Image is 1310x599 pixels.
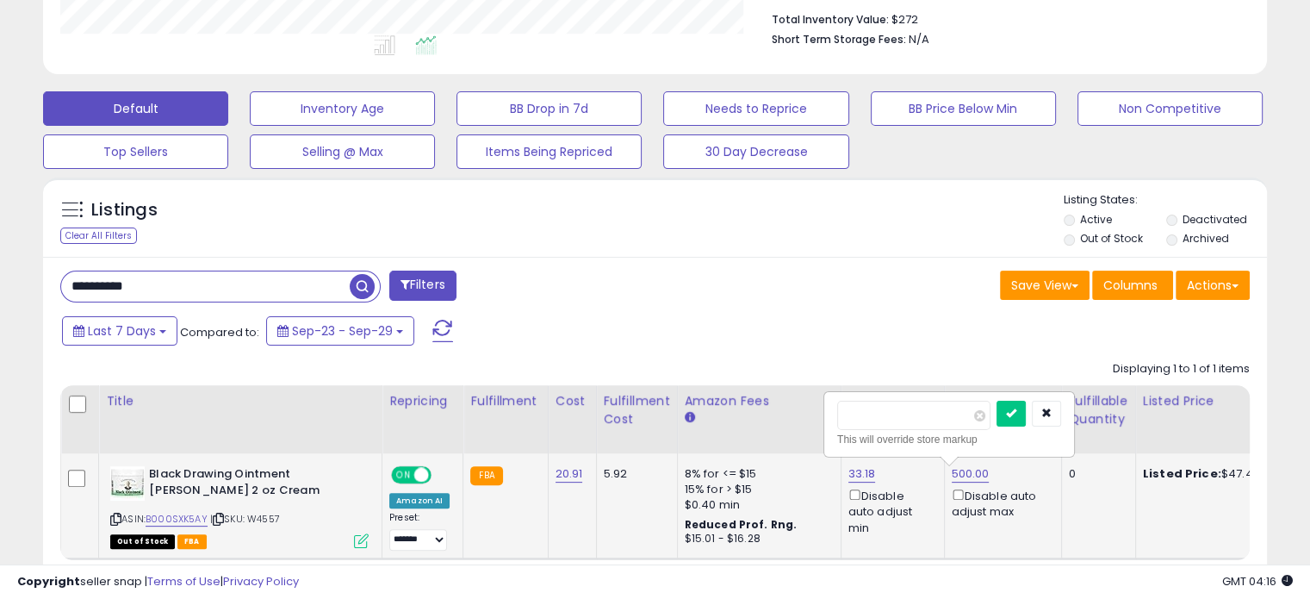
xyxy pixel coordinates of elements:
[1000,271,1090,300] button: Save View
[110,466,369,546] div: ASIN:
[149,466,358,502] b: Black Drawing Ointment [PERSON_NAME] 2 oz Cream
[556,392,589,410] div: Cost
[389,493,450,509] div: Amazon AI
[54,522,68,536] button: Emoji picker
[663,91,848,126] button: Needs to Reprice
[1064,192,1267,209] p: Listing States:
[685,517,798,532] b: Reduced Prof. Rng.
[556,465,583,483] a: 20.91
[685,410,695,426] small: Amazon Fees.
[1176,271,1250,300] button: Actions
[76,263,317,296] div: I understand, we want to continue with the monthly plan.
[604,392,670,428] div: Fulfillment Cost
[11,7,44,40] button: go back
[62,253,331,307] div: I understand, we want to continue with the monthly plan.
[28,371,269,455] div: HI Fame, That's great! I'm happy to confirm that you want to continue with the .
[82,323,99,340] img: Profile image for Keirth
[1222,573,1293,590] span: 2025-10-7 04:16 GMT
[1069,392,1128,428] div: Fulfillable Quantity
[837,431,1061,448] div: This will override store markup
[772,8,1237,28] li: $272
[1143,465,1221,482] b: Listed Price:
[84,9,125,22] h1: Keirth
[952,465,990,483] a: 500.00
[88,322,156,340] span: Last 7 Days
[60,228,137,244] div: Clear All Filters
[1182,212,1246,227] label: Deactivated
[84,22,160,39] p: Active 4h ago
[14,321,331,360] div: Keirth says…
[604,466,664,482] div: 5.92
[1103,277,1158,294] span: Columns
[250,134,435,169] button: Selling @ Max
[106,392,375,410] div: Title
[14,360,282,583] div: HI Fame,That's great! I'm happy to confirm that you want to continue with themonthly billing plan...
[470,392,540,410] div: Fulfillment
[393,468,414,483] span: ON
[1182,231,1228,246] label: Archived
[389,392,456,410] div: Repricing
[909,31,929,47] span: N/A
[14,253,331,321] div: Fame says…
[685,466,828,482] div: 8% for <= $15
[43,91,228,126] button: Default
[1080,212,1112,227] label: Active
[17,574,299,590] div: seller snap | |
[1113,361,1250,377] div: Displaying 1 to 1 of 1 items
[1143,392,1292,410] div: Listed Price
[685,532,828,546] div: $15.01 - $16.28
[110,534,175,549] span: All listings that are currently out of stock and unavailable for purchase on Amazon
[685,482,828,497] div: 15% for > $15
[772,32,906,47] b: Short Term Storage Fees:
[952,486,1048,520] div: Disable auto adjust max
[663,134,848,169] button: 30 Day Decrease
[871,91,1056,126] button: BB Price Below Min
[295,515,323,543] button: Send a message…
[40,96,269,176] li: While the annual plan is non-refundable, we always aim to work with sellers long term, so if some...
[270,7,302,40] button: Home
[28,455,269,573] div: No further action is required from your side at this time. Please let me know if you have any oth...
[27,522,40,536] button: Upload attachment
[429,468,456,483] span: OFF
[1143,466,1286,482] div: $47.40
[62,316,177,346] button: Last 7 Days
[147,573,220,590] a: Terms of Use
[146,512,208,527] a: B000SXK5AY
[250,91,435,126] button: Inventory Age
[685,497,828,513] div: $0.40 min
[1080,231,1143,246] label: Out of Stock
[104,326,140,338] b: Keirth
[40,180,269,228] li: You can cancel anytime, but since it’s a discounted long-term plan, there are no refunds for unus...
[456,91,642,126] button: BB Drop in 7d
[43,134,228,169] button: Top Sellers
[266,316,414,346] button: Sep-23 - Sep-29
[91,198,158,222] h5: Listings
[389,512,450,551] div: Preset:
[40,44,269,92] li: The annual plan is paid upfront (and then yearly) in one payment of 5,100, not monthly.
[1092,271,1173,300] button: Columns
[210,512,280,526] span: | SKU: W4557
[470,466,502,485] small: FBA
[15,486,330,515] textarea: Message…
[177,534,207,549] span: FBA
[110,466,145,501] img: 41DMD2w6zWL._SL40_.jpg
[292,322,393,340] span: Sep-23 - Sep-29
[104,324,263,340] div: joined the conversation
[49,9,77,37] img: Profile image for Keirth
[848,486,931,536] div: Disable auto adjust min
[685,392,834,410] div: Amazon Fees
[109,522,123,536] button: Start recording
[180,324,259,340] span: Compared to:
[456,134,642,169] button: Items Being Repriced
[17,573,80,590] strong: Copyright
[1069,466,1122,482] div: 0
[14,360,331,597] div: Keirth says…
[772,12,889,27] b: Total Inventory Value:
[223,573,299,590] a: Privacy Policy
[302,7,333,38] div: Close
[1077,91,1263,126] button: Non Competitive
[389,271,456,301] button: Filters
[848,465,876,483] a: 33.18
[82,522,96,536] button: Gif picker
